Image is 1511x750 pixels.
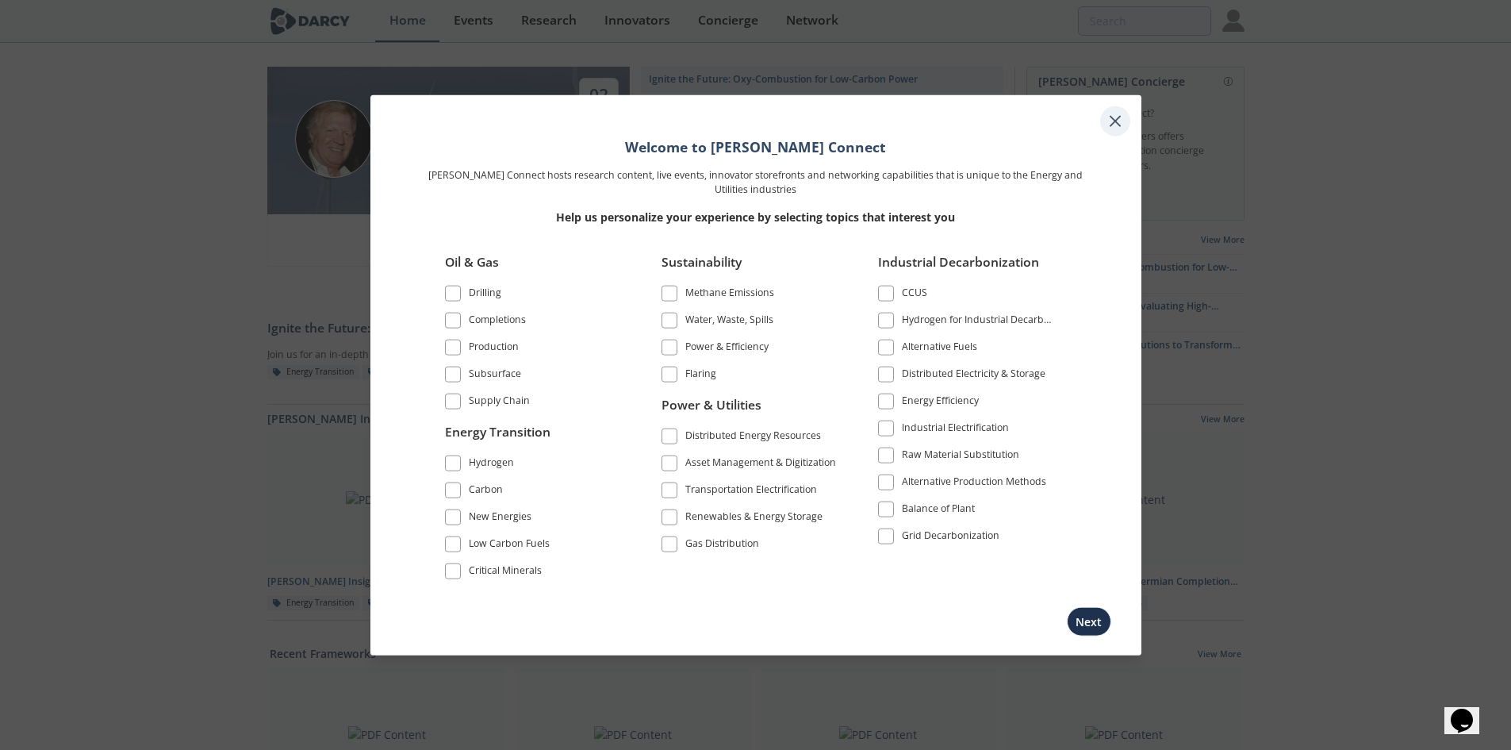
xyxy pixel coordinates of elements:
div: Production [469,339,519,358]
div: Supply Chain [469,393,530,412]
div: Low Carbon Fuels [469,537,550,556]
div: Energy Efficiency [902,393,979,412]
div: Subsurface [469,366,521,385]
div: Hydrogen [469,456,514,475]
div: Drilling [469,285,501,304]
div: Renewables & Energy Storage [685,510,823,529]
div: Power & Efficiency [685,339,769,358]
div: CCUS [902,285,927,304]
div: Grid Decarbonization [902,528,999,547]
div: Distributed Electricity & Storage [902,366,1045,385]
div: Balance of Plant [902,501,975,520]
div: Methane Emissions [685,285,774,304]
div: Alternative Production Methods [902,474,1046,493]
div: New Energies [469,510,531,529]
p: Help us personalize your experience by selecting topics that interest you [423,208,1089,225]
h1: Welcome to [PERSON_NAME] Connect [423,136,1089,156]
div: Industrial Electrification [902,420,1009,439]
div: Water, Waste, Spills [685,312,773,331]
div: Sustainability [662,252,839,283]
div: Industrial Decarbonization [878,252,1056,283]
div: Gas Distribution [685,537,759,556]
div: Raw Material Substitution [902,447,1019,466]
iframe: chat widget [1444,687,1495,734]
div: Carbon [469,483,503,502]
div: Completions [469,312,526,331]
div: Transportation Electrification [685,483,817,502]
div: Hydrogen for Industrial Decarbonization [902,312,1056,331]
div: Oil & Gas [445,252,623,283]
div: Flaring [685,366,716,385]
button: Next [1067,607,1111,637]
div: Power & Utilities [662,396,839,426]
div: Asset Management & Digitization [685,456,836,475]
div: Alternative Fuels [902,339,977,358]
p: [PERSON_NAME] Connect hosts research content, live events, innovator storefronts and networking c... [423,167,1089,197]
div: Critical Minerals [469,563,542,583]
div: Energy Transition [445,423,623,453]
div: Distributed Energy Resources [685,429,821,448]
